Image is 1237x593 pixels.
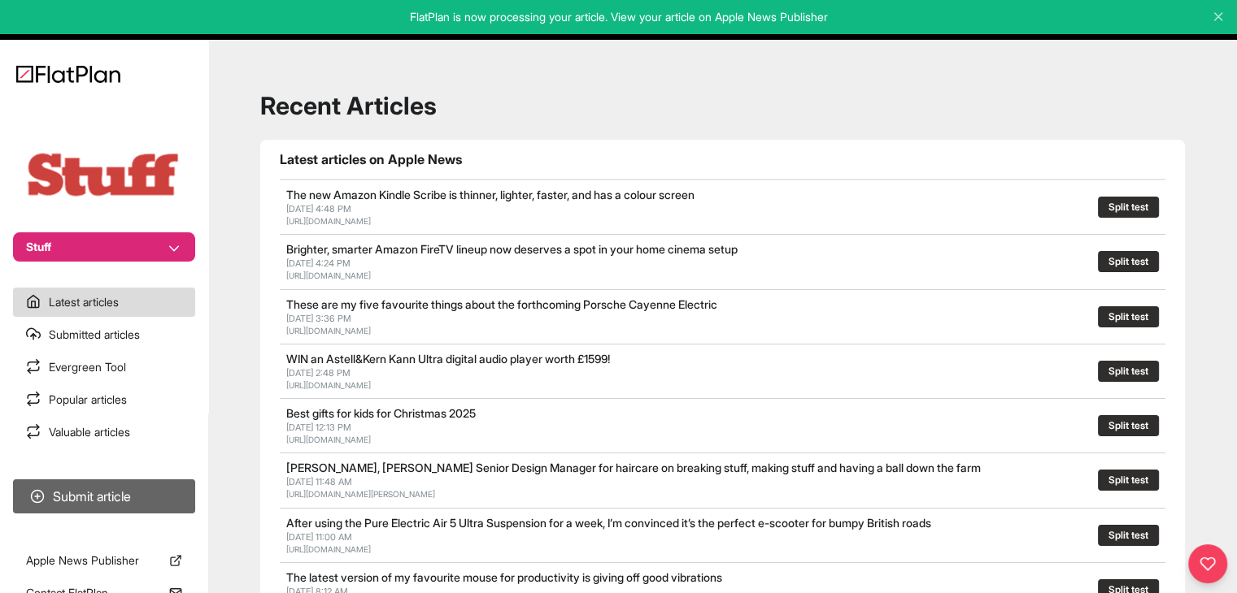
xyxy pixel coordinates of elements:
[1098,361,1159,382] button: Split test
[286,203,351,214] span: [DATE] 4:48 PM
[286,367,351,379] span: [DATE] 2:48 PM
[1098,415,1159,436] button: Split test
[1098,470,1159,491] button: Split test
[286,313,351,324] span: [DATE] 3:36 PM
[286,476,352,487] span: [DATE] 11:48 AM
[1098,525,1159,546] button: Split test
[13,418,195,447] a: Valuable articles
[286,461,981,474] a: [PERSON_NAME], [PERSON_NAME] Senior Design Manager for haircare on breaking stuff, making stuff a...
[286,380,371,390] a: [URL][DOMAIN_NAME]
[286,422,351,433] span: [DATE] 12:13 PM
[280,149,1165,169] h1: Latest articles on Apple News
[286,326,371,335] a: [URL][DOMAIN_NAME]
[286,297,717,311] a: These are my five favourite things about the forthcoming Porsche Cayenne Electric
[286,258,351,269] span: [DATE] 4:24 PM
[286,570,722,584] a: The latest version of my favourite mouse for productivity is giving off good vibrations
[1098,306,1159,327] button: Split test
[286,406,476,420] a: Best gifts for kids for Christmas 2025
[16,65,120,83] img: Logo
[286,489,435,499] a: [URL][DOMAIN_NAME][PERSON_NAME]
[13,479,195,513] button: Submit article
[1098,251,1159,272] button: Split test
[286,216,371,226] a: [URL][DOMAIN_NAME]
[13,232,195,262] button: Stuff
[260,91,1185,120] h1: Recent Articles
[1098,197,1159,218] button: Split test
[286,242,738,256] a: Brighter, smarter Amazon FireTV lineup now deserves a spot in your home cinema setup
[11,9,1226,25] p: FlatPlan is now processing your article. View your article on Apple News Publisher
[13,385,195,414] a: Popular articles
[13,320,195,349] a: Submitted articles
[13,288,195,317] a: Latest articles
[286,516,931,530] a: After using the Pure Electric Air 5 Ultra Suspension for a week, I’m convinced it’s the perfect e...
[23,149,185,200] img: Publication Logo
[13,546,195,575] a: Apple News Publisher
[286,188,695,201] a: The new Amazon Kindle Scribe is thinner, lighter, faster, and has a colour screen
[286,271,371,280] a: [URL][DOMAIN_NAME]
[286,544,371,554] a: [URL][DOMAIN_NAME]
[286,435,371,444] a: [URL][DOMAIN_NAME]
[13,353,195,382] a: Evergreen Tool
[286,352,610,366] a: WIN an Astell&Kern Kann Ultra digital audio player worth £1599!
[286,531,352,543] span: [DATE] 11:00 AM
